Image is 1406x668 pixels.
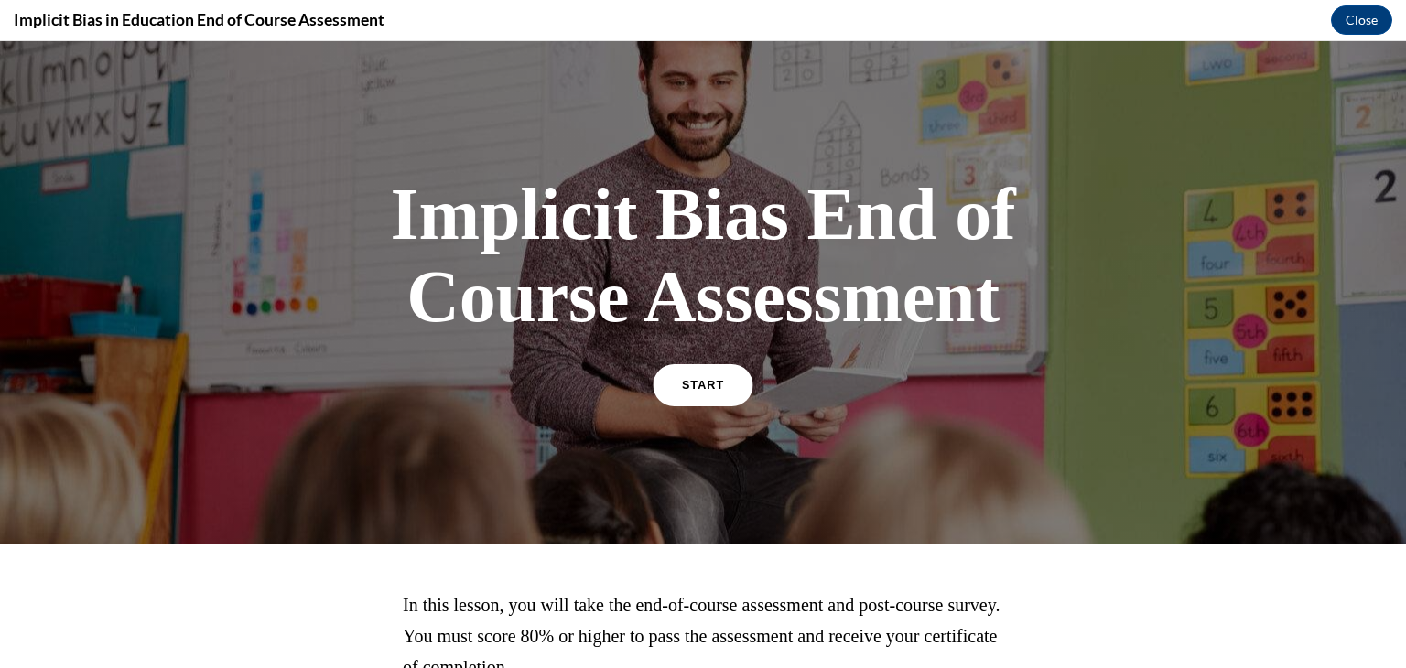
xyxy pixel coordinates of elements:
[1331,5,1392,35] button: Close
[403,554,1000,636] span: In this lesson, you will take the end-of-course assessment and post-course survey. You must score...
[383,132,1023,296] h1: Implicit Bias End of Course Assessment
[682,338,724,351] span: START
[14,8,384,31] h4: Implicit Bias in Education End of Course Assessment
[653,323,752,365] a: START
